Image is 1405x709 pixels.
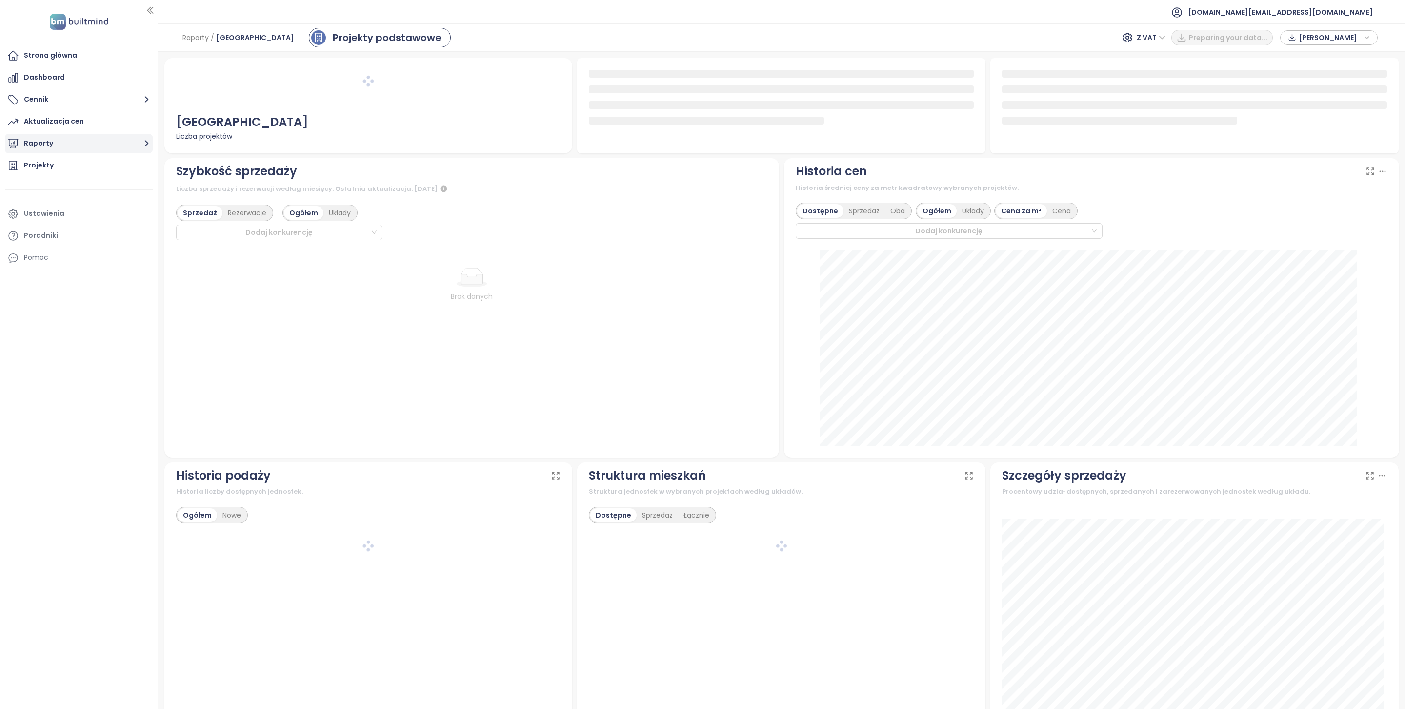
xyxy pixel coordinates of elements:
[1171,30,1273,45] button: Preparing your data...
[796,162,867,181] div: Historia cen
[5,226,153,246] a: Poradniki
[176,183,768,195] div: Liczba sprzedaży i rezerwacji według miesięcy. Ostatnia aktualizacja: [DATE]
[5,68,153,87] a: Dashboard
[176,113,561,131] div: [GEOGRAPHIC_DATA]
[284,206,323,220] div: Ogółem
[1002,487,1387,497] div: Procentowy udział dostępnych, sprzedanych i zarezerwowanych jednostek według układu.
[796,183,1387,193] div: Historia średniej ceny za metr kwadratowy wybranych projektów.
[5,134,153,153] button: Raporty
[24,115,84,127] div: Aktualizacja cen
[637,508,678,522] div: Sprzedaż
[1285,30,1372,45] div: button
[5,248,153,268] div: Pomoc
[843,204,885,218] div: Sprzedaż
[217,508,246,522] div: Nowe
[176,466,271,485] div: Historia podaży
[24,159,54,171] div: Projekty
[1188,0,1373,24] span: [DOMAIN_NAME][EMAIL_ADDRESS][DOMAIN_NAME]
[216,29,294,46] span: [GEOGRAPHIC_DATA]
[957,204,989,218] div: Układy
[996,204,1047,218] div: Cena za m²
[1002,466,1126,485] div: Szczegóły sprzedaży
[917,204,957,218] div: Ogółem
[1137,30,1165,45] span: Z VAT
[333,30,442,45] div: Projekty podstawowe
[204,291,740,302] div: Brak danych
[176,162,297,181] div: Szybkość sprzedaży
[797,204,843,218] div: Dostępne
[590,508,637,522] div: Dostępne
[24,208,64,220] div: Ustawienia
[5,90,153,109] button: Cennik
[176,487,561,497] div: Historia liczby dostępnych jednostek.
[5,156,153,175] a: Projekty
[1189,32,1267,43] span: Preparing your data...
[24,251,48,264] div: Pomoc
[211,29,214,46] span: /
[24,229,58,242] div: Poradniki
[5,112,153,131] a: Aktualizacja cen
[323,206,356,220] div: Układy
[222,206,272,220] div: Rezerwacje
[1299,30,1362,45] span: [PERSON_NAME]
[178,206,222,220] div: Sprzedaż
[24,71,65,83] div: Dashboard
[182,29,209,46] span: Raporty
[589,466,706,485] div: Struktura mieszkań
[309,28,451,47] a: primary
[5,46,153,65] a: Strona główna
[24,49,77,62] div: Strona główna
[176,131,561,142] div: Liczba projektów
[47,12,111,32] img: logo
[1047,204,1076,218] div: Cena
[885,204,910,218] div: Oba
[5,204,153,224] a: Ustawienia
[178,508,217,522] div: Ogółem
[678,508,715,522] div: Łącznie
[589,487,974,497] div: Struktura jednostek w wybranych projektach według układów.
